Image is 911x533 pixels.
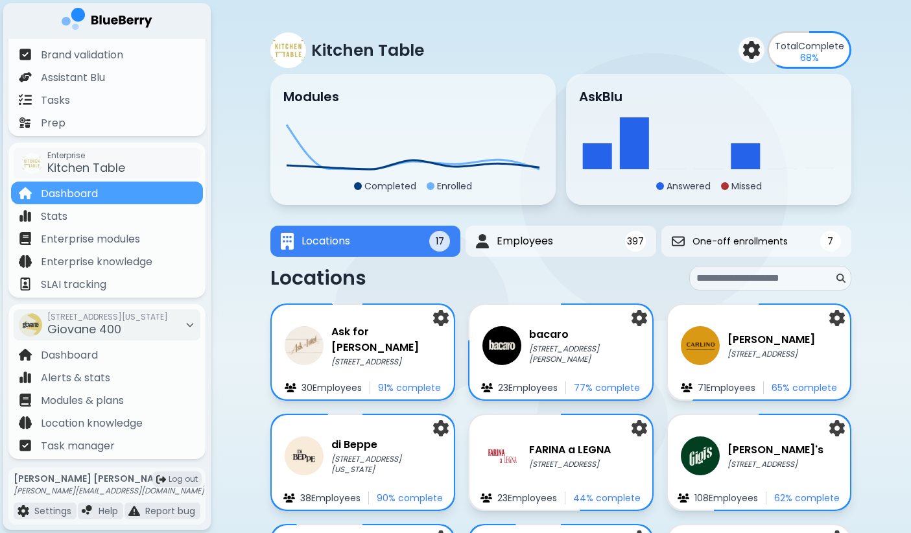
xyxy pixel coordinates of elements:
p: [STREET_ADDRESS] [728,349,815,359]
p: Stats [41,209,67,224]
img: settings [433,310,449,326]
img: settings [829,420,845,436]
p: 38 Employee s [300,492,361,504]
span: 7 [827,235,833,247]
p: 65 % complete [772,382,837,394]
img: settings [742,41,761,59]
span: Total [775,40,798,53]
p: 91 % complete [378,382,441,394]
p: [STREET_ADDRESS][PERSON_NAME] [529,344,639,364]
img: file icon [480,493,492,503]
img: file icon [19,394,32,407]
span: Kitchen Table [47,160,125,176]
img: One-off enrollments [672,235,685,248]
p: 108 Employee s [694,492,758,504]
img: company thumbnail [285,326,324,365]
p: Modules & plans [41,393,124,409]
p: [STREET_ADDRESS][US_STATE] [331,454,441,475]
img: file icon [19,48,32,61]
p: Help [99,505,118,517]
p: Locations [270,266,366,290]
p: Enterprise knowledge [41,254,152,270]
p: Task manager [41,438,115,454]
p: 71 Employee s [698,382,755,394]
p: [PERSON_NAME] [PERSON_NAME] [14,473,204,484]
span: Employees [497,233,553,249]
h3: FARINA a LEGNA [529,442,611,458]
p: Dashboard [41,348,98,363]
p: 68 % [800,52,819,64]
img: settings [829,310,845,326]
button: LocationsLocations17 [270,226,460,257]
p: Missed [731,180,762,192]
p: [STREET_ADDRESS] [728,459,823,469]
img: file icon [19,416,32,429]
span: 17 [436,235,444,247]
img: file icon [481,383,493,392]
p: Alerts & stats [41,370,110,386]
p: Complete [775,40,844,52]
img: company thumbnail [21,153,42,174]
p: Enrolled [437,180,472,192]
p: 77 % complete [574,382,640,394]
img: Locations [281,233,294,250]
p: [PERSON_NAME][EMAIL_ADDRESS][DOMAIN_NAME] [14,486,204,496]
span: Locations [302,233,350,249]
img: search icon [836,274,846,283]
img: company thumbnail [482,436,521,475]
button: EmployeesEmployees397 [466,226,656,257]
img: file icon [19,439,32,452]
img: file icon [19,187,32,200]
img: file icon [678,493,689,503]
img: file icon [19,255,32,268]
p: 23 Employee s [498,382,558,394]
p: Dashboard [41,186,98,202]
p: 44 % complete [573,492,641,504]
img: settings [632,420,647,436]
p: Enterprise modules [41,231,140,247]
span: [STREET_ADDRESS][US_STATE] [47,312,168,322]
span: One-off enrollments [692,235,788,247]
p: [STREET_ADDRESS] [331,357,441,367]
img: company thumbnail [681,436,720,475]
img: company thumbnail [285,436,324,475]
p: Location knowledge [41,416,143,431]
img: company thumbnail [681,326,720,365]
p: Answered [667,180,711,192]
span: Giovane 400 [47,321,121,337]
img: file icon [128,505,140,517]
img: file icon [19,232,32,245]
img: file icon [19,93,32,106]
p: Report bug [145,505,195,517]
img: company logo [62,8,152,34]
span: Log out [169,474,198,484]
img: company thumbnail [19,313,42,337]
span: 397 [627,235,644,247]
img: file icon [19,348,32,361]
img: file icon [82,505,93,517]
img: file icon [19,278,32,290]
h3: [PERSON_NAME]'s [728,442,823,458]
img: file icon [19,116,32,129]
img: company thumbnail [482,326,521,365]
h3: Modules [283,87,339,106]
p: 23 Employee s [497,492,557,504]
img: company thumbnail [270,32,306,68]
h3: Ask for [PERSON_NAME] [331,324,441,355]
img: file icon [19,209,32,222]
p: 30 Employee s [302,382,362,394]
h3: AskBlu [579,87,622,106]
h3: bacaro [529,327,639,342]
p: Assistant Blu [41,70,105,86]
p: Completed [364,180,416,192]
p: 90 % complete [377,492,443,504]
img: Employees [476,234,489,249]
p: SLAI tracking [41,277,106,292]
p: 62 % complete [774,492,840,504]
span: Enterprise [47,150,125,161]
h3: di Beppe [331,437,441,453]
p: Tasks [41,93,70,108]
h3: [PERSON_NAME] [728,332,815,348]
p: Brand validation [41,47,123,63]
img: file icon [19,71,32,84]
